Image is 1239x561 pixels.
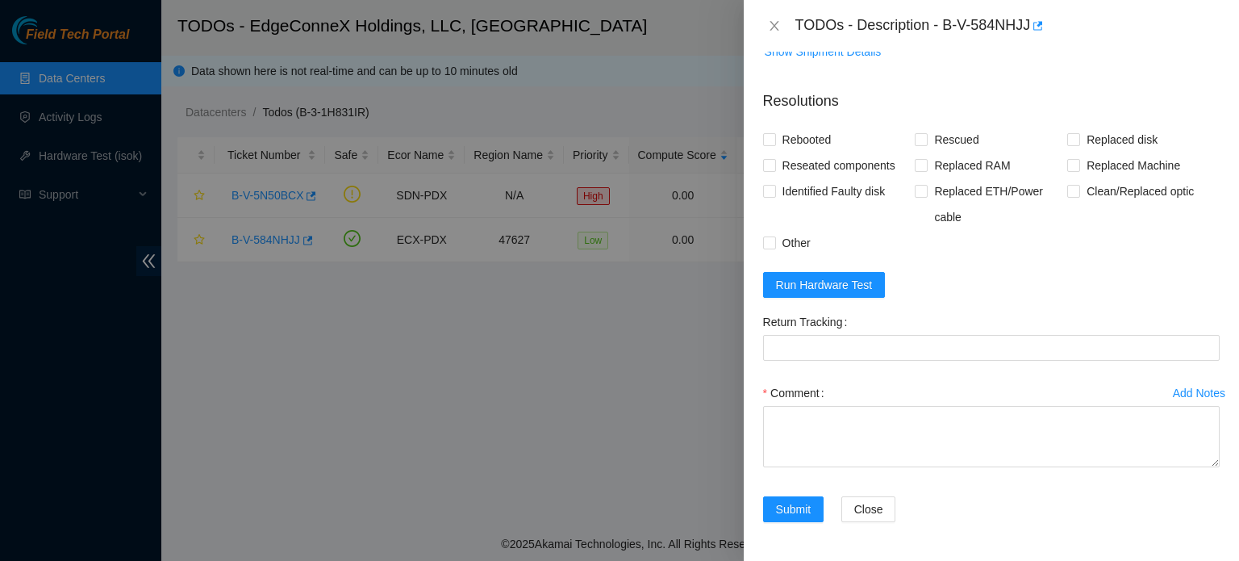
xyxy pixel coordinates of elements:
[763,496,824,522] button: Submit
[776,230,817,256] span: Other
[1173,387,1225,399] div: Add Notes
[841,496,896,522] button: Close
[763,406,1220,467] textarea: Comment
[776,127,838,153] span: Rebooted
[928,178,1067,230] span: Replaced ETH/Power cable
[763,380,831,406] label: Comment
[765,43,882,61] span: Show Shipment Details
[768,19,781,32] span: close
[1080,127,1164,153] span: Replaced disk
[1080,153,1187,178] span: Replaced Machine
[764,39,882,65] button: Show Shipment Details
[1080,178,1200,204] span: Clean/Replaced optic
[928,127,985,153] span: Rescued
[776,500,811,518] span: Submit
[763,19,786,34] button: Close
[928,153,1016,178] span: Replaced RAM
[776,178,892,204] span: Identified Faulty disk
[763,335,1220,361] input: Return Tracking
[763,77,1220,112] p: Resolutions
[763,272,886,298] button: Run Hardware Test
[763,309,854,335] label: Return Tracking
[795,13,1220,39] div: TODOs - Description - B-V-584NHJJ
[854,500,883,518] span: Close
[776,276,873,294] span: Run Hardware Test
[1172,380,1226,406] button: Add Notes
[776,153,902,178] span: Reseated components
